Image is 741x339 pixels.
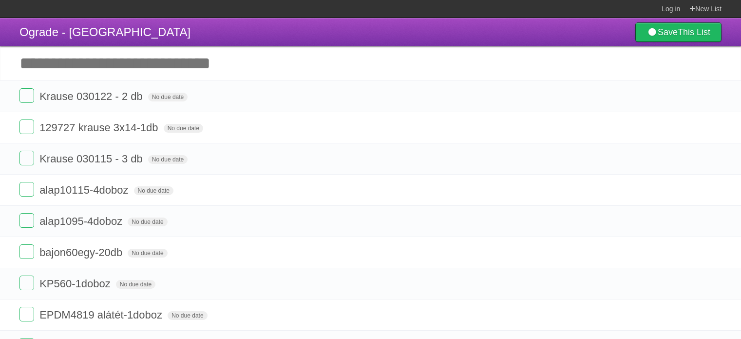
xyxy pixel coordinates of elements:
[19,120,34,134] label: Done
[39,246,125,259] span: bajon60egy-20db
[19,276,34,290] label: Done
[635,22,722,42] a: SaveThis List
[116,280,155,289] span: No due date
[39,278,113,290] span: KP560-1doboz
[19,25,190,39] span: Ograde - [GEOGRAPHIC_DATA]
[19,244,34,259] label: Done
[19,307,34,321] label: Done
[39,90,145,102] span: Krause 030122 - 2 db
[128,249,167,258] span: No due date
[39,215,125,227] span: alap1095-4doboz
[39,184,131,196] span: alap10115-4doboz
[19,88,34,103] label: Done
[134,186,173,195] span: No due date
[148,155,188,164] span: No due date
[39,153,145,165] span: Krause 030115 - 3 db
[19,213,34,228] label: Done
[148,93,188,101] span: No due date
[39,309,165,321] span: EPDM4819 alátét-1doboz
[164,124,203,133] span: No due date
[128,218,167,226] span: No due date
[19,182,34,197] label: Done
[39,121,160,134] span: 129727 krause 3x14-1db
[678,27,710,37] b: This List
[19,151,34,165] label: Done
[168,311,207,320] span: No due date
